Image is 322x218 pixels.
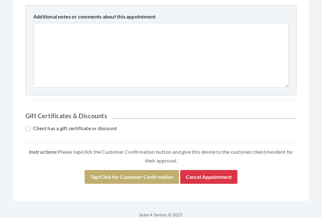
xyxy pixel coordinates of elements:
[85,170,179,184] button: Tap/Click for Customer Confirmation
[25,148,297,165] p: Please tap/click the Customer Confirmation button and give this device to the customer/client/res...
[29,149,58,155] strong: Instructions:
[25,125,117,132] label: Client has a gift certificate or discount
[25,112,297,120] h2: Gift Certificates & Discounts
[33,13,156,21] label: Additional notes or comments about this appointment
[180,170,237,184] button: Cancel Appointment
